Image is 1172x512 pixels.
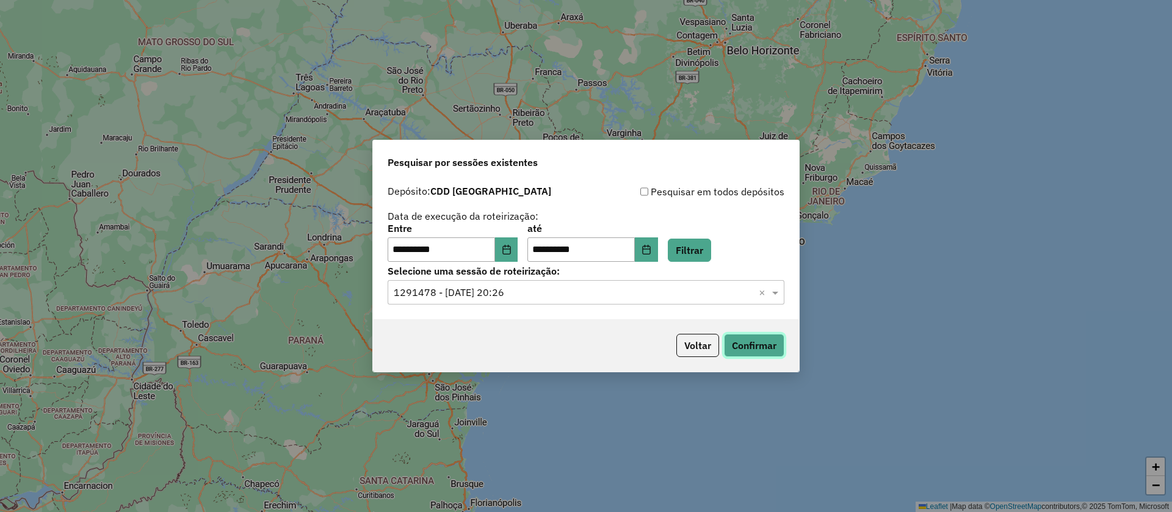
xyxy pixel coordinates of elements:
label: Entre [388,221,518,236]
button: Filtrar [668,239,711,262]
button: Voltar [676,334,719,357]
button: Choose Date [495,237,518,262]
div: Pesquisar em todos depósitos [586,184,784,199]
span: Pesquisar por sessões existentes [388,155,538,170]
button: Choose Date [635,237,658,262]
strong: CDD [GEOGRAPHIC_DATA] [430,185,551,197]
label: Selecione uma sessão de roteirização: [388,264,784,278]
span: Clear all [759,285,769,300]
label: Depósito: [388,184,551,198]
label: até [527,221,657,236]
button: Confirmar [724,334,784,357]
label: Data de execução da roteirização: [388,209,538,223]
